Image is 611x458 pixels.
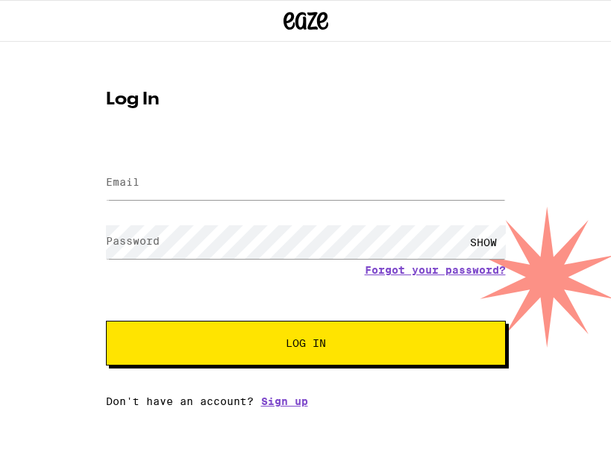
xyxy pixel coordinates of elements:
a: Sign up [261,395,308,407]
div: SHOW [461,225,506,259]
span: Log In [286,338,326,348]
h1: Log In [106,91,506,109]
a: Forgot your password? [365,264,506,276]
button: Log In [106,321,506,366]
label: Email [106,176,140,188]
label: Password [106,235,160,247]
div: Don't have an account? [106,395,506,407]
input: Email [106,166,506,200]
